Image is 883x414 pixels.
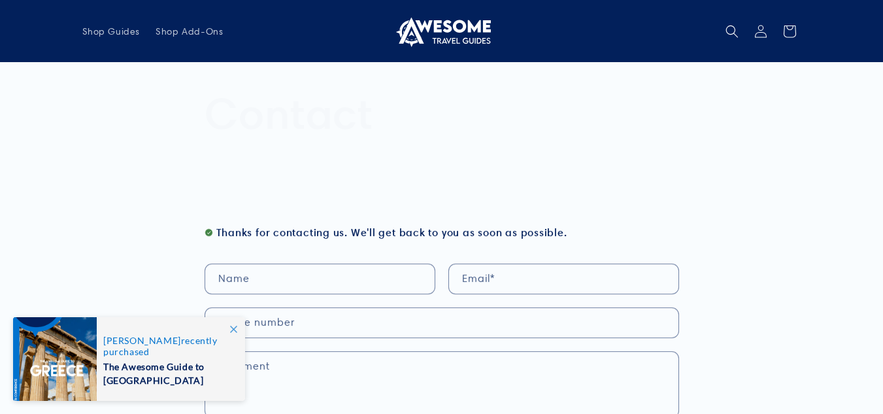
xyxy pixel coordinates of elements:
h1: Contact [205,86,679,140]
span: [PERSON_NAME] [103,335,181,346]
h2: Thanks for contacting us. We'll get back to you as soon as possible. [205,227,679,237]
a: Shop Guides [75,18,148,45]
span: Shop Guides [82,26,141,37]
span: The Awesome Guide to [GEOGRAPHIC_DATA] [103,357,231,387]
a: Awesome Travel Guides [388,10,495,52]
span: recently purchased [103,335,231,357]
img: Awesome Travel Guides [393,16,491,47]
a: Shop Add-Ons [148,18,231,45]
summary: Search [718,17,746,46]
span: Shop Add-Ons [156,26,223,37]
